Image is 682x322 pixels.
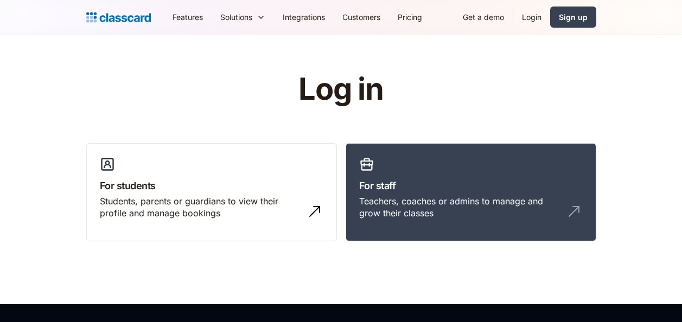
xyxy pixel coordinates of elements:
[220,11,252,23] div: Solutions
[359,178,583,193] h3: For staff
[454,5,513,29] a: Get a demo
[359,195,561,220] div: Teachers, coaches or admins to manage and grow their classes
[169,73,513,106] h1: Log in
[513,5,550,29] a: Login
[100,178,323,193] h3: For students
[389,5,431,29] a: Pricing
[559,11,588,23] div: Sign up
[86,143,337,242] a: For studentsStudents, parents or guardians to view their profile and manage bookings
[274,5,334,29] a: Integrations
[100,195,302,220] div: Students, parents or guardians to view their profile and manage bookings
[212,5,274,29] div: Solutions
[334,5,389,29] a: Customers
[86,10,151,25] a: home
[164,5,212,29] a: Features
[550,7,596,28] a: Sign up
[346,143,596,242] a: For staffTeachers, coaches or admins to manage and grow their classes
